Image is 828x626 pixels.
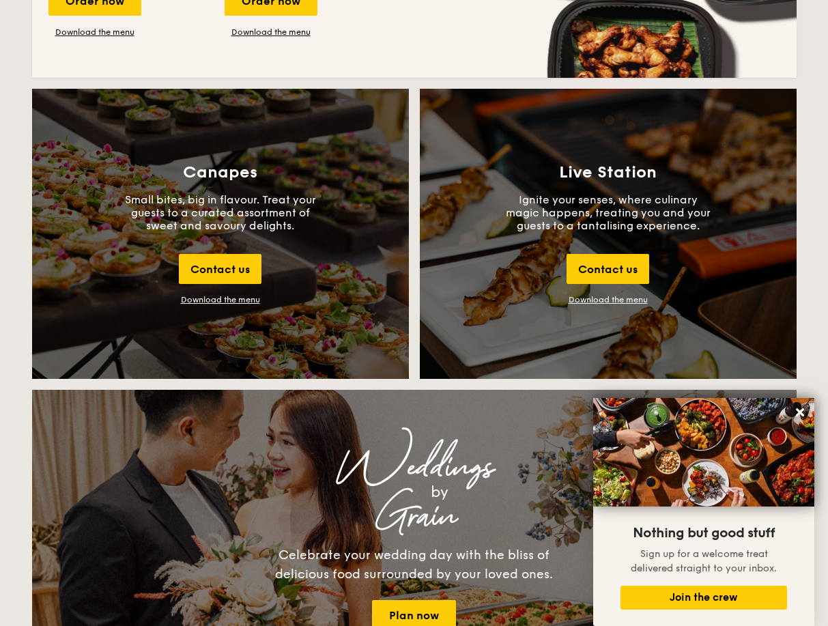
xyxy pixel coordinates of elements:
span: Nothing but good stuff [633,525,775,541]
div: Weddings [152,455,676,480]
a: Download the menu [225,27,317,38]
span: Sign up for a welcome treat delivered straight to your inbox. [631,548,777,574]
div: Contact us [179,254,261,284]
div: Download the menu [181,295,260,304]
div: by [203,480,676,504]
button: Close [789,401,811,423]
div: Contact us [567,254,649,284]
h3: Live Station [559,163,657,182]
a: Download the menu [569,295,648,304]
a: Download the menu [48,27,141,38]
div: Grain [152,504,676,529]
h3: Canapes [183,163,257,182]
button: Join the crew [620,586,787,610]
p: Ignite your senses, where culinary magic happens, treating you and your guests to a tantalising e... [506,193,711,232]
div: Celebrate your wedding day with the bliss of delicious food surrounded by your loved ones. [261,545,568,584]
p: Small bites, big in flavour. Treat your guests to a curated assortment of sweet and savoury delig... [118,193,323,232]
img: DSC07876-Edit02-Large.jpeg [593,398,814,507]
